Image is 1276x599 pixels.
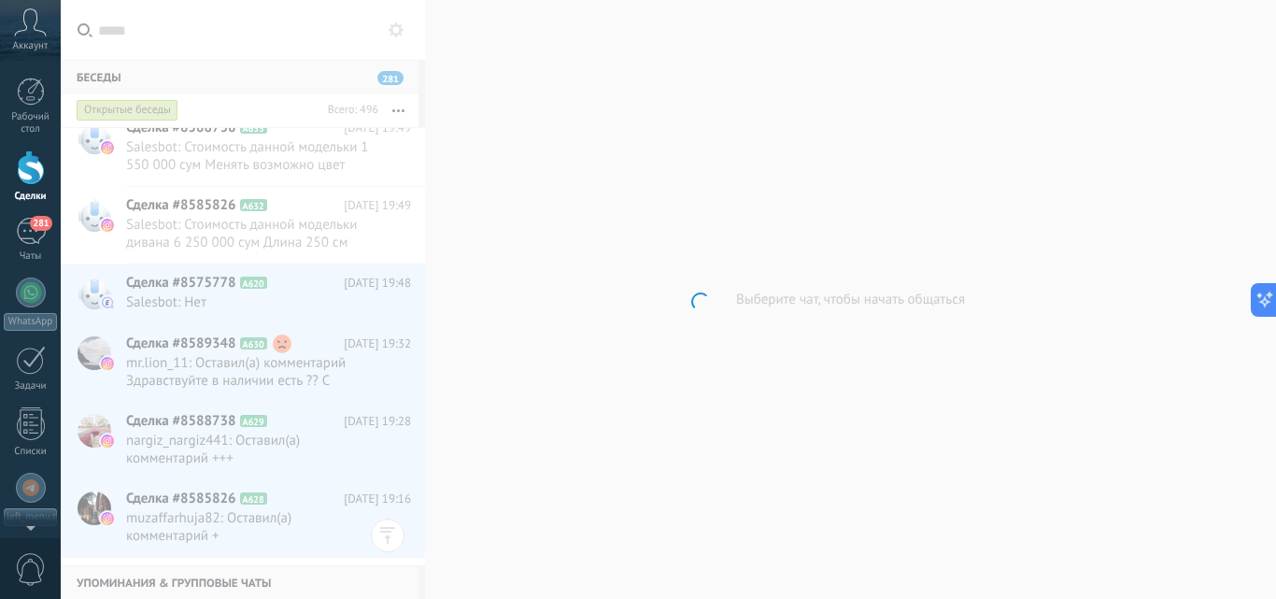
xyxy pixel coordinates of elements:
[13,40,49,52] span: Аккаунт
[4,508,57,526] div: left_menu.title
[4,250,58,263] div: Чаты
[4,446,58,458] div: Списки
[22,479,39,496] img: left_menu.title
[4,111,58,135] div: Рабочий стол
[30,216,51,231] span: 281
[4,380,58,392] div: Задачи
[4,191,58,203] div: Сделки
[4,313,57,331] div: WhatsApp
